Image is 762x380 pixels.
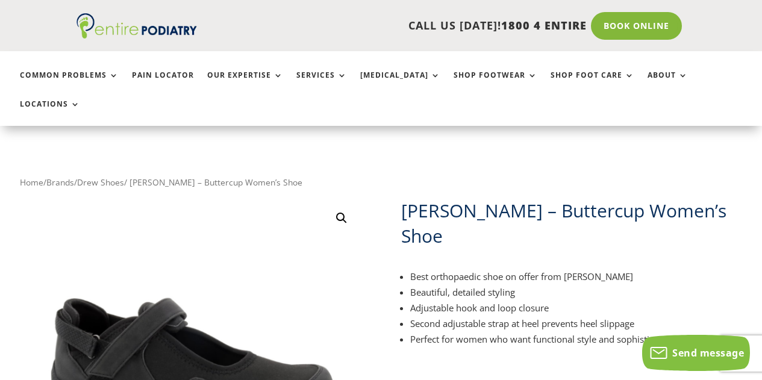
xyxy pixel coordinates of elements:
span: Send message [672,346,744,360]
nav: Breadcrumb [20,175,743,190]
a: Common Problems [20,71,119,97]
a: View full-screen image gallery [331,207,352,229]
a: Pain Locator [132,71,194,97]
span: 1800 4 ENTIRE [501,18,587,33]
a: Locations [20,100,80,126]
li: Best orthopaedic shoe on offer from [PERSON_NAME] [410,269,743,284]
li: Adjustable hook and loop closure [410,300,743,316]
a: Drew Shoes [77,176,124,188]
a: About [648,71,688,97]
h1: [PERSON_NAME] – Buttercup Women’s Shoe [401,198,743,249]
p: CALL US [DATE]! [213,18,587,34]
a: Entire Podiatry [77,29,197,41]
a: Book Online [591,12,682,40]
li: Beautiful, detailed styling [410,284,743,300]
a: Home [20,176,43,188]
li: Perfect for women who want functional style and sophisticated comfort [410,331,743,347]
a: Services [296,71,347,97]
a: [MEDICAL_DATA] [360,71,440,97]
a: Shop Foot Care [551,71,634,97]
a: Brands [46,176,74,188]
img: logo (1) [77,13,197,39]
a: Shop Footwear [454,71,537,97]
button: Send message [642,335,750,371]
li: Second adjustable strap at heel prevents heel slippage [410,316,743,331]
a: Our Expertise [207,71,283,97]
